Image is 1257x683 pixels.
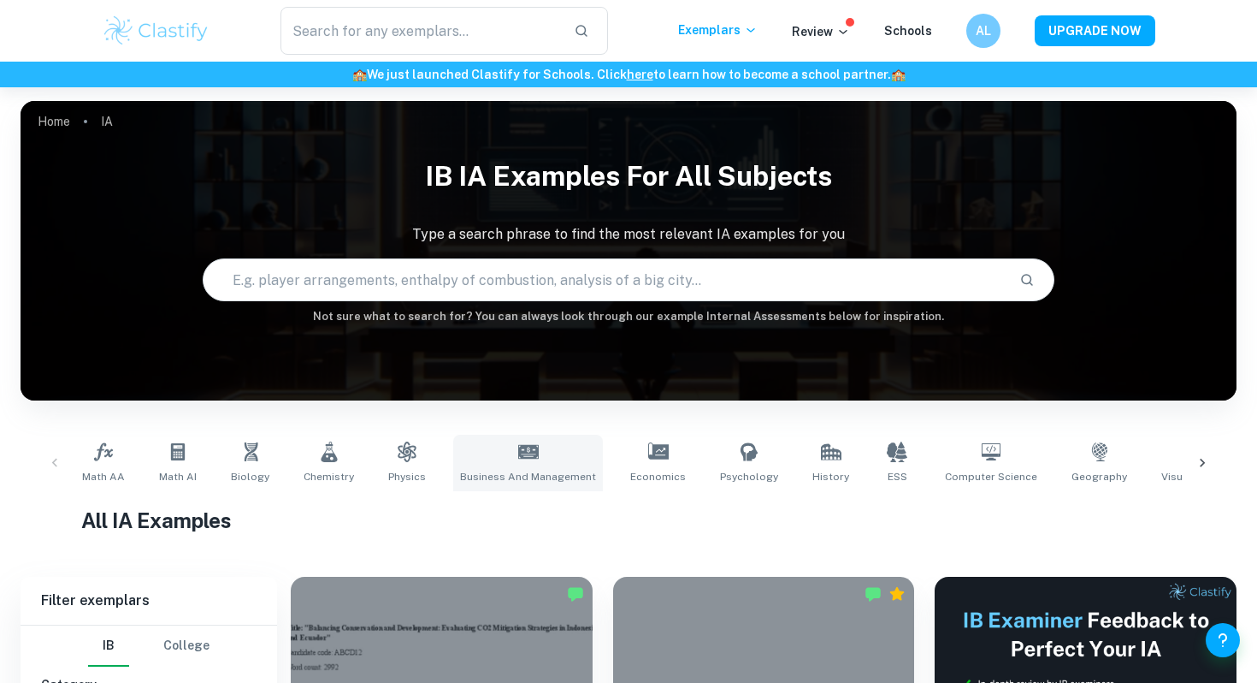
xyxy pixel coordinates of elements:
img: Marked [865,585,882,603]
span: Economics [630,469,686,484]
h6: Filter exemplars [21,577,277,625]
span: Business and Management [460,469,596,484]
button: College [163,626,209,667]
p: Exemplars [678,21,758,39]
button: AL [966,14,1000,48]
a: here [627,68,653,81]
span: Psychology [720,469,778,484]
img: Clastify logo [102,14,210,48]
span: History [812,469,849,484]
button: IB [88,626,129,667]
span: Geography [1071,469,1127,484]
div: Filter type choice [88,626,209,667]
span: 🏫 [891,68,906,81]
input: Search for any exemplars... [280,7,560,55]
input: E.g. player arrangements, enthalpy of combustion, analysis of a big city... [204,256,1005,304]
span: Math AI [159,469,197,484]
h6: AL [974,21,994,40]
button: Help and Feedback [1206,623,1240,657]
span: Computer Science [945,469,1037,484]
span: 🏫 [352,68,367,81]
span: Chemistry [304,469,354,484]
a: Schools [884,24,932,38]
button: Search [1012,265,1042,294]
span: Biology [231,469,269,484]
button: UPGRADE NOW [1035,15,1155,46]
h6: We just launched Clastify for Schools. Click to learn how to become a school partner. [3,65,1254,84]
h1: All IA Examples [81,505,1176,536]
a: Home [38,110,70,134]
h1: IB IA examples for all subjects [21,149,1236,204]
span: Physics [388,469,426,484]
img: Marked [567,585,584,603]
p: Review [792,22,850,41]
h6: Not sure what to search for? You can always look through our example Internal Assessments below f... [21,308,1236,325]
span: ESS [888,469,907,484]
span: Math AA [82,469,125,484]
p: IA [101,112,113,131]
div: Premium [888,585,906,603]
p: Type a search phrase to find the most relevant IA examples for you [21,224,1236,245]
